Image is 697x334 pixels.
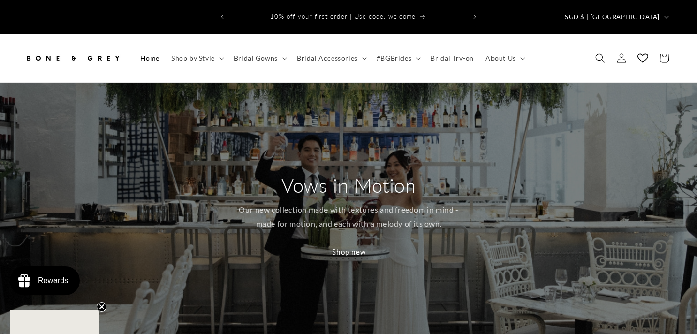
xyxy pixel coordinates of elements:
p: Our new collection made with textures and freedom in mind - made for motion, and each with a melo... [234,203,464,231]
button: Close teaser [97,302,106,312]
div: Close teaser [10,310,99,334]
a: Bridal Try-on [424,48,480,68]
span: About Us [485,54,516,62]
span: Bridal Accessories [297,54,358,62]
a: Bone and Grey Bridal [21,44,125,73]
div: Rewards [38,276,68,285]
button: Previous announcement [212,8,233,26]
h2: Vows in Motion [281,173,416,198]
span: Bridal Try-on [430,54,474,62]
span: Bridal Gowns [234,54,278,62]
span: 10% off your first order | Use code: welcome [270,13,416,20]
span: SGD $ | [GEOGRAPHIC_DATA] [565,13,660,22]
a: Shop new [317,241,380,263]
img: Bone and Grey Bridal [24,47,121,69]
span: #BGBrides [377,54,411,62]
summary: Bridal Accessories [291,48,371,68]
summary: #BGBrides [371,48,424,68]
summary: Bridal Gowns [228,48,291,68]
summary: Search [590,47,611,69]
button: Next announcement [464,8,485,26]
summary: About Us [480,48,529,68]
summary: Shop by Style [166,48,228,68]
span: Shop by Style [171,54,215,62]
button: SGD $ | [GEOGRAPHIC_DATA] [559,8,673,26]
span: Home [140,54,160,62]
a: Home [135,48,166,68]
